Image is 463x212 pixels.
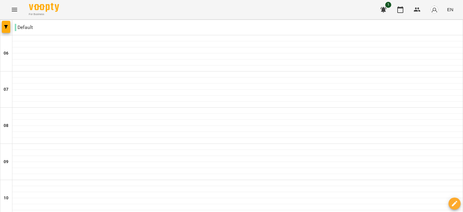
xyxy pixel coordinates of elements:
p: Default [15,24,33,31]
h6: 07 [4,86,8,93]
span: For Business [29,12,59,16]
img: avatar_s.png [430,5,439,14]
h6: 09 [4,159,8,165]
h6: 08 [4,122,8,129]
button: Menu [7,2,22,17]
h6: 06 [4,50,8,57]
button: EN [445,4,456,15]
span: EN [447,6,453,13]
img: Voopty Logo [29,3,59,12]
h6: 10 [4,195,8,201]
span: 1 [385,2,391,8]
